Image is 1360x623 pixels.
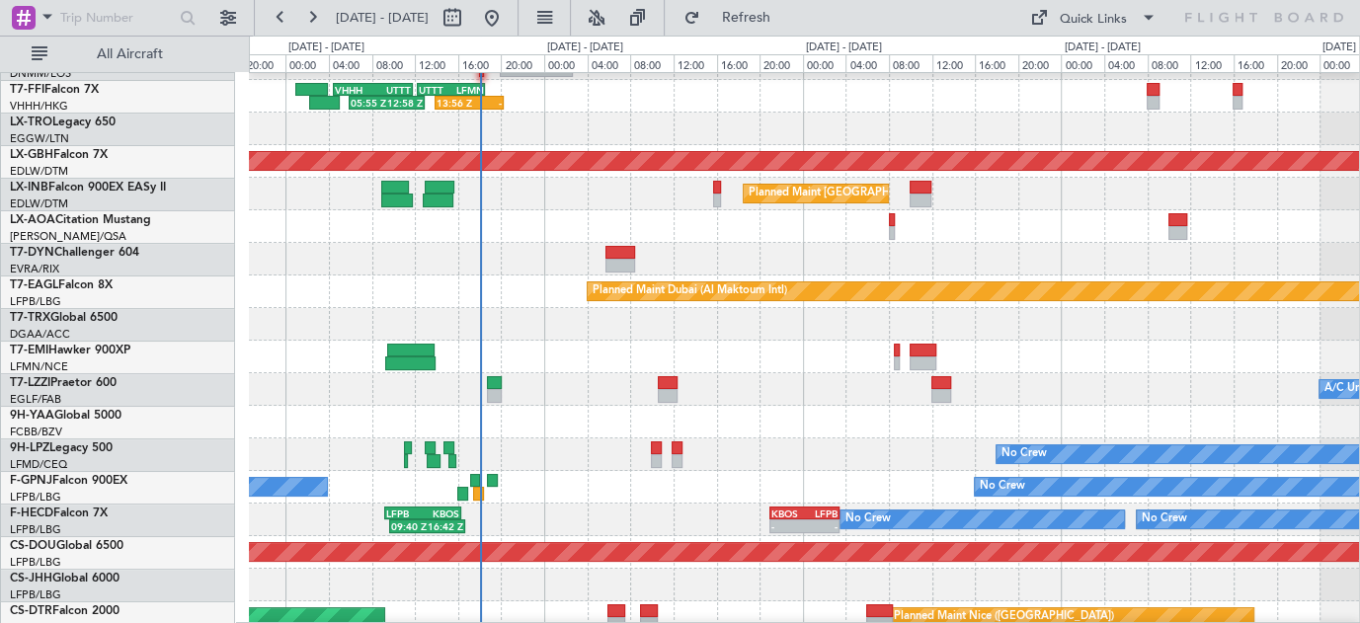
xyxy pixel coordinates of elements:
[10,573,120,584] a: CS-JHHGlobal 6000
[980,472,1025,502] div: No Crew
[10,410,121,422] a: 9H-YAAGlobal 5000
[760,54,803,72] div: 20:00
[335,84,372,96] div: VHHH
[10,410,54,422] span: 9H-YAA
[932,54,976,72] div: 12:00
[10,507,53,519] span: F-HECD
[329,54,372,72] div: 04:00
[10,99,68,114] a: VHHH/HKG
[10,149,53,161] span: LX-GBH
[10,540,123,552] a: CS-DOUGlobal 6500
[771,507,804,519] div: KBOS
[630,54,674,72] div: 08:00
[10,377,50,389] span: T7-LZZI
[10,214,151,226] a: LX-AOACitation Mustang
[285,54,329,72] div: 00:00
[243,54,286,72] div: 20:00
[547,39,623,56] div: [DATE] - [DATE]
[10,475,127,487] a: F-GPNJFalcon 900EX
[10,555,61,570] a: LFPB/LBG
[593,276,787,306] div: Planned Maint Dubai (Al Maktoum Intl)
[386,507,423,519] div: LFPB
[588,54,631,72] div: 04:00
[10,117,52,128] span: LX-TRO
[10,279,58,291] span: T7-EAGL
[336,9,429,27] span: [DATE] - [DATE]
[469,97,502,109] div: -
[10,605,120,617] a: CS-DTRFalcon 2000
[10,490,61,505] a: LFPB/LBG
[1061,54,1104,72] div: 00:00
[10,182,166,194] a: LX-INBFalcon 900EX EASy II
[771,520,804,532] div: -
[10,84,99,96] a: T7-FFIFalcon 7X
[1277,54,1320,72] div: 20:00
[803,54,846,72] div: 00:00
[437,97,469,109] div: 13:56 Z
[1020,2,1166,34] button: Quick Links
[351,97,387,109] div: 05:55 Z
[451,84,484,96] div: LFMN
[10,84,44,96] span: T7-FFI
[415,54,458,72] div: 12:00
[10,294,61,309] a: LFPB/LBG
[717,54,760,72] div: 16:00
[10,196,68,211] a: EDLW/DTM
[1060,10,1127,30] div: Quick Links
[10,312,118,324] a: T7-TRXGlobal 6500
[10,475,52,487] span: F-GPNJ
[804,507,837,519] div: LFPB
[10,312,50,324] span: T7-TRX
[10,359,68,374] a: LFMN/NCE
[501,54,544,72] div: 20:00
[1148,54,1191,72] div: 08:00
[806,39,882,56] div: [DATE] - [DATE]
[1142,505,1187,534] div: No Crew
[10,149,108,161] a: LX-GBHFalcon 7X
[10,442,113,454] a: 9H-LPZLegacy 500
[373,84,411,96] div: UTTT
[10,425,62,439] a: FCBB/BZV
[10,345,48,356] span: T7-EMI
[804,520,837,532] div: -
[10,214,55,226] span: LX-AOA
[458,54,502,72] div: 16:00
[889,54,932,72] div: 08:00
[1064,39,1140,56] div: [DATE] - [DATE]
[1001,439,1047,469] div: No Crew
[704,11,787,25] span: Refresh
[1018,54,1062,72] div: 20:00
[10,164,68,179] a: EDLW/DTM
[674,54,717,72] div: 12:00
[10,392,61,407] a: EGLF/FAB
[10,247,139,259] a: T7-DYNChallenger 604
[288,39,364,56] div: [DATE] - [DATE]
[419,84,451,96] div: UTTT
[372,54,416,72] div: 08:00
[10,66,71,81] a: DNMM/LOS
[10,442,49,454] span: 9H-LPZ
[10,327,70,342] a: DGAA/ACC
[10,345,130,356] a: T7-EMIHawker 900XP
[10,279,113,291] a: T7-EAGLFalcon 8X
[10,457,67,472] a: LFMD/CEQ
[51,47,208,61] span: All Aircraft
[845,505,891,534] div: No Crew
[10,247,54,259] span: T7-DYN
[975,54,1018,72] div: 16:00
[1104,54,1148,72] div: 04:00
[10,507,108,519] a: F-HECDFalcon 7X
[391,520,428,532] div: 09:40 Z
[1190,54,1234,72] div: 12:00
[10,262,59,276] a: EVRA/RIX
[423,507,459,519] div: KBOS
[10,605,52,617] span: CS-DTR
[10,587,61,602] a: LFPB/LBG
[427,520,463,532] div: 16:42 Z
[10,117,116,128] a: LX-TROLegacy 650
[10,182,48,194] span: LX-INB
[387,97,424,109] div: 12:58 Z
[10,573,52,584] span: CS-JHH
[10,377,117,389] a: T7-LZZIPraetor 600
[544,54,588,72] div: 00:00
